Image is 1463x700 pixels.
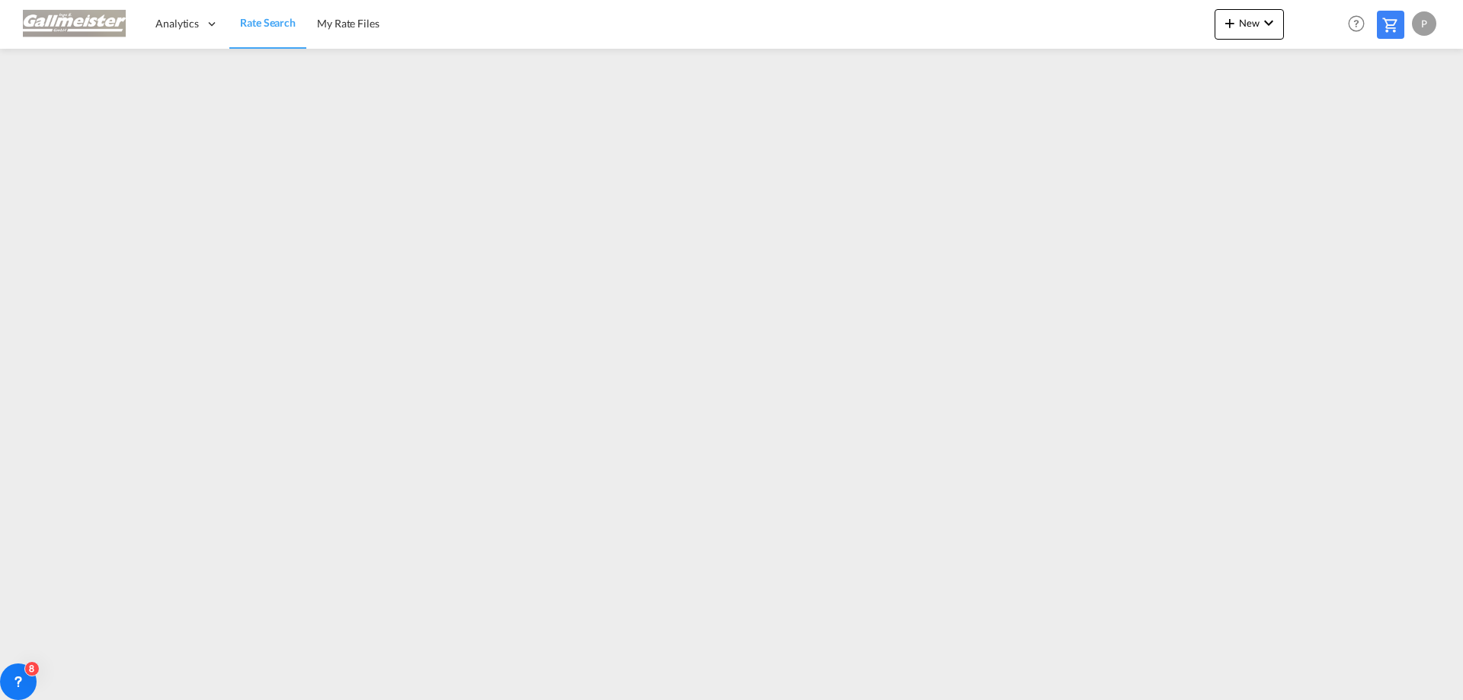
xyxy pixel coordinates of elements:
[1412,11,1436,36] div: P
[1221,14,1239,32] md-icon: icon-plus 400-fg
[1343,11,1369,37] span: Help
[1260,14,1278,32] md-icon: icon-chevron-down
[317,17,379,30] span: My Rate Files
[240,16,296,29] span: Rate Search
[23,7,126,41] img: 03265390ea0211efb7c18701be6bbe5d.png
[1221,17,1278,29] span: New
[1215,9,1284,40] button: icon-plus 400-fgNewicon-chevron-down
[1343,11,1377,38] div: Help
[155,16,199,31] span: Analytics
